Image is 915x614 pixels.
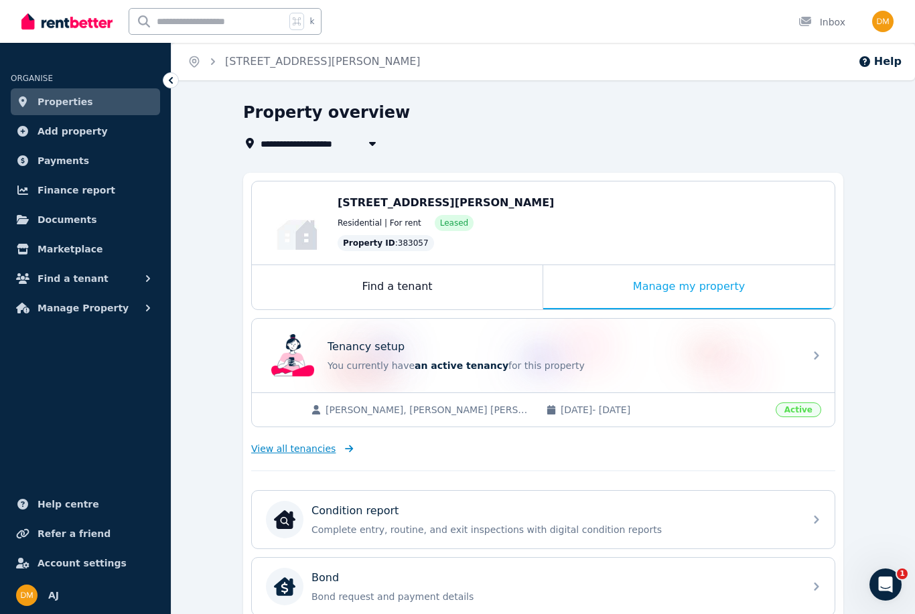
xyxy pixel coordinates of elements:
[271,334,314,377] img: Tenancy setup
[38,123,108,139] span: Add property
[440,218,468,228] span: Leased
[38,212,97,228] span: Documents
[543,265,835,309] div: Manage my property
[897,568,908,579] span: 1
[252,491,835,548] a: Condition reportCondition reportComplete entry, routine, and exit inspections with digital condit...
[16,585,38,606] img: AJ
[38,271,109,287] span: Find a tenant
[243,102,410,123] h1: Property overview
[311,570,339,586] p: Bond
[798,15,845,29] div: Inbox
[21,11,113,31] img: RentBetter
[338,235,434,251] div: : 383057
[38,182,115,198] span: Finance report
[11,550,160,577] a: Account settings
[251,442,336,455] span: View all tenancies
[38,94,93,110] span: Properties
[171,43,437,80] nav: Breadcrumb
[11,520,160,547] a: Refer a friend
[415,360,508,371] span: an active tenancy
[11,74,53,83] span: ORGANISE
[38,555,127,571] span: Account settings
[274,509,295,530] img: Condition report
[11,265,160,292] button: Find a tenant
[561,403,768,416] span: [DATE] - [DATE]
[38,153,89,169] span: Payments
[311,503,399,519] p: Condition report
[252,319,835,392] a: Tenancy setupTenancy setupYou currently havean active tenancyfor this property
[338,218,421,228] span: Residential | For rent
[11,147,160,174] a: Payments
[38,241,102,257] span: Marketplace
[311,523,796,536] p: Complete entry, routine, and exit inspections with digital condition reports
[11,118,160,145] a: Add property
[11,206,160,233] a: Documents
[869,568,902,601] iframe: Intercom live chat
[326,403,533,416] span: [PERSON_NAME], [PERSON_NAME] [PERSON_NAME]
[38,300,129,316] span: Manage Property
[252,265,543,309] div: Find a tenant
[872,11,894,32] img: AJ
[11,295,160,321] button: Manage Property
[11,177,160,204] a: Finance report
[225,55,421,68] a: [STREET_ADDRESS][PERSON_NAME]
[776,402,821,417] span: Active
[338,196,554,209] span: [STREET_ADDRESS][PERSON_NAME]
[11,491,160,518] a: Help centre
[309,16,314,27] span: k
[48,587,59,603] span: AJ
[38,496,99,512] span: Help centre
[858,54,902,70] button: Help
[251,442,354,455] a: View all tenancies
[328,359,796,372] p: You currently have for this property
[38,526,111,542] span: Refer a friend
[311,590,796,603] p: Bond request and payment details
[11,88,160,115] a: Properties
[274,576,295,597] img: Bond
[328,339,405,355] p: Tenancy setup
[11,236,160,262] a: Marketplace
[343,238,395,248] span: Property ID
